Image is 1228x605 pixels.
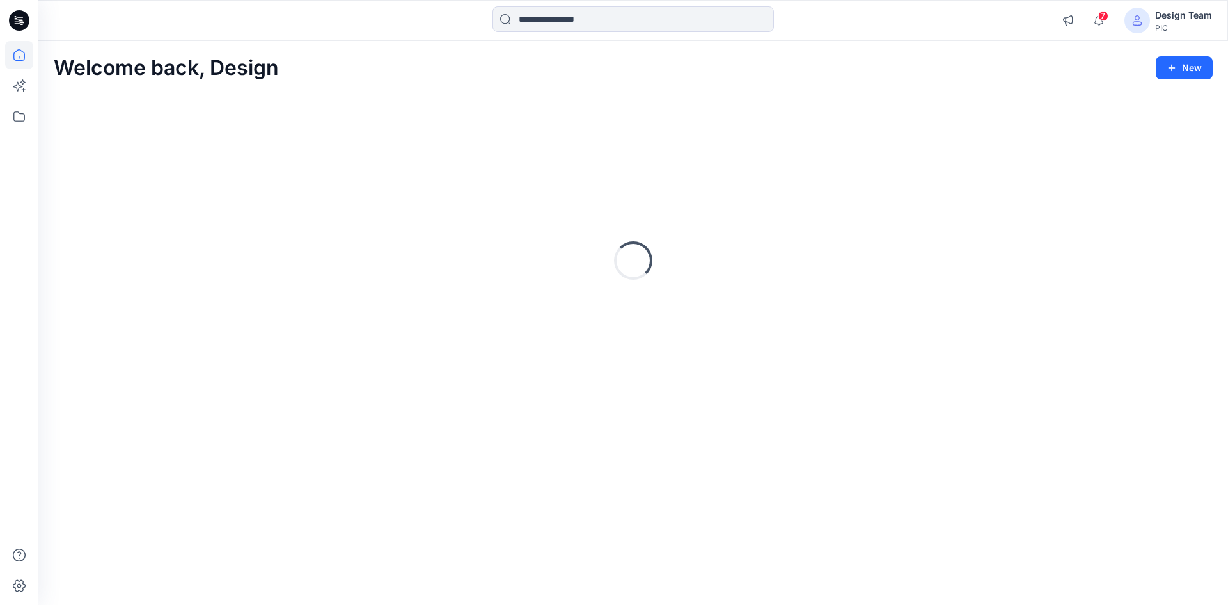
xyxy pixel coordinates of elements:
[1156,56,1213,79] button: New
[1155,8,1212,23] div: Design Team
[1098,11,1108,21] span: 7
[1132,15,1142,26] svg: avatar
[54,56,279,80] h2: Welcome back, Design
[1155,23,1212,33] div: PIC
